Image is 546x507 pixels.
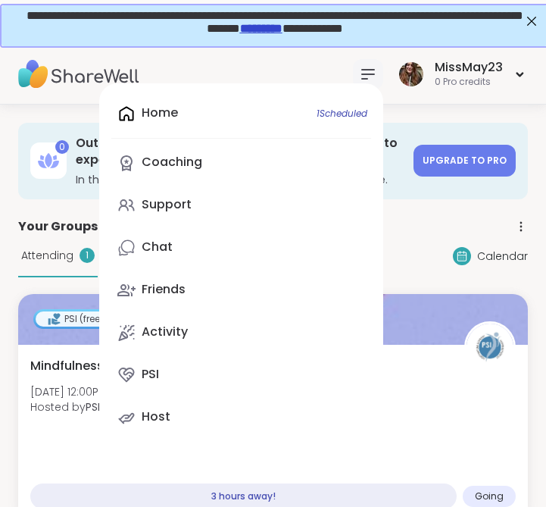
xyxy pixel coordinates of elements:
div: PSI [142,366,159,383]
a: Chat [111,230,371,266]
div: Coaching [142,154,202,171]
span: Calendar [477,249,528,264]
img: ShareWell Nav Logo [18,48,139,101]
a: Activity [111,315,371,351]
img: MissMay23 [399,62,423,86]
span: Going [475,490,504,502]
h3: Out of Pro credits? Upgrade for unlimited access to expert-led coaching groups. [76,135,404,169]
a: Host [111,399,371,436]
span: Mindfulness for Pregnant & [MEDICAL_DATA] Parents [30,357,355,375]
a: Coaching [111,145,371,181]
span: Upgrade to Pro [423,154,507,167]
h3: In the meantime, free support groups are always available. [76,172,404,187]
div: 1 [80,248,95,263]
div: MissMay23 [435,59,503,76]
span: Your Groups [18,218,98,236]
a: Support [111,187,371,224]
div: PSI (free) [36,311,116,327]
div: Activity [142,324,188,340]
img: PSIHost2 [466,324,513,371]
span: Hosted by [30,399,177,415]
b: PSIHost2 [86,399,129,415]
div: Chat [142,239,173,255]
span: Attending [21,248,73,264]
div: Friends [142,281,186,298]
div: 0 Pro credits [435,76,503,89]
div: Support [142,196,192,213]
div: 0 [55,140,69,154]
a: PSI [111,357,371,393]
div: Host [142,408,170,425]
span: [DATE] 12:00PM - 1:00PM CDT [30,384,177,399]
a: Upgrade to Pro [413,145,516,177]
a: Friends [111,272,371,308]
